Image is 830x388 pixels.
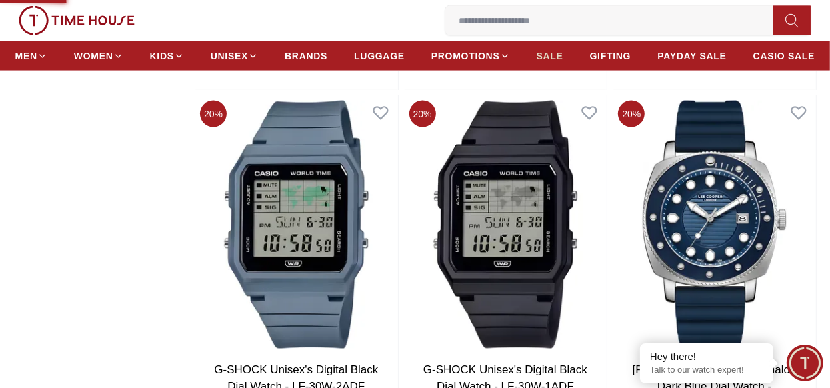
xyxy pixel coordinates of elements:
[650,365,763,376] p: Talk to our watch expert!
[787,345,823,381] div: Chat Widget
[404,95,607,353] img: G-SHOCK Unisex's Digital Black Dial Watch - LF-30W-1ADF
[431,49,500,63] span: PROMOTIONS
[74,49,113,63] span: WOMEN
[537,49,563,63] span: SALE
[285,49,327,63] span: BRANDS
[657,49,726,63] span: PAYDAY SALE
[150,44,184,68] a: KIDS
[354,44,405,68] a: LUGGAGE
[590,49,631,63] span: GIFTING
[211,44,258,68] a: UNISEX
[618,101,645,127] span: 20 %
[753,44,815,68] a: CASIO SALE
[753,49,815,63] span: CASIO SALE
[409,101,436,127] span: 20 %
[19,6,135,35] img: ...
[15,49,37,63] span: MEN
[150,49,174,63] span: KIDS
[211,49,248,63] span: UNISEX
[650,350,763,363] div: Hey there!
[15,44,47,68] a: MEN
[590,44,631,68] a: GIFTING
[431,44,510,68] a: PROMOTIONS
[613,95,816,353] img: Lee Cooper Men's Analog Dark Blue Dial Watch - LC08193.399
[657,44,726,68] a: PAYDAY SALE
[195,95,398,353] img: G-SHOCK Unisex's Digital Black Dial Watch - LF-30W-2ADF
[354,49,405,63] span: LUGGAGE
[285,44,327,68] a: BRANDS
[200,101,227,127] span: 20 %
[74,44,123,68] a: WOMEN
[537,44,563,68] a: SALE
